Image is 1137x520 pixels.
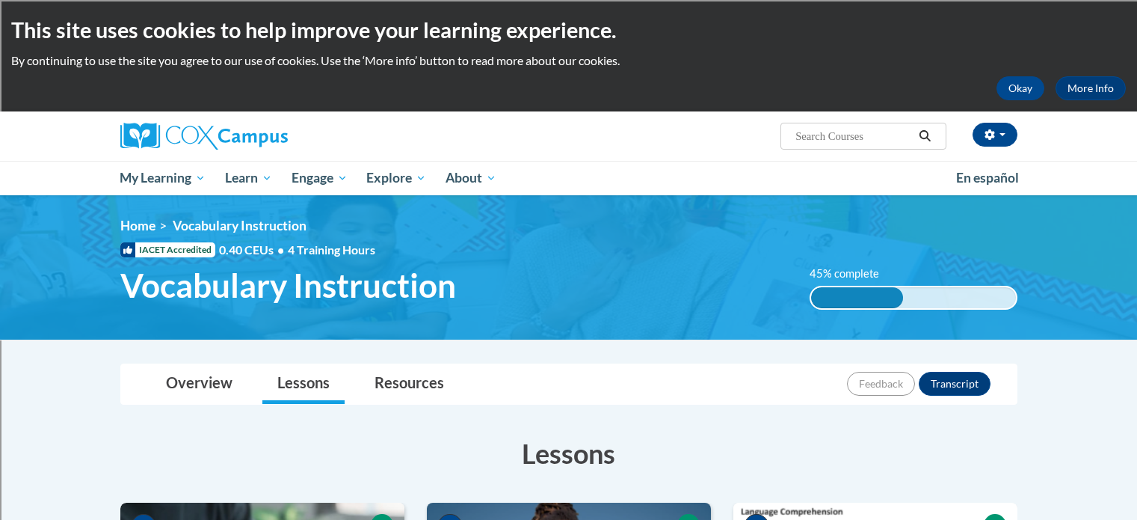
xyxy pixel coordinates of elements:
[811,287,903,308] div: 45% complete
[973,123,1017,147] button: Account Settings
[277,242,284,257] span: •
[946,162,1029,194] a: En español
[292,169,348,187] span: Engage
[810,266,896,282] label: 45% complete
[288,242,375,257] span: 4 Training Hours
[436,161,506,195] a: About
[366,169,426,187] span: Explore
[794,127,913,145] input: Search Courses
[120,266,456,305] span: Vocabulary Instruction
[913,127,936,145] button: Search
[120,123,404,150] a: Cox Campus
[956,170,1019,186] span: En español
[225,169,272,187] span: Learn
[120,218,155,233] a: Home
[282,161,357,195] a: Engage
[111,161,216,195] a: My Learning
[98,161,1040,195] div: Main menu
[219,242,288,258] span: 0.40 CEUs
[446,169,496,187] span: About
[173,218,306,233] span: Vocabulary Instruction
[357,161,436,195] a: Explore
[120,123,288,150] img: Cox Campus
[120,169,206,187] span: My Learning
[120,242,215,257] span: IACET Accredited
[215,161,282,195] a: Learn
